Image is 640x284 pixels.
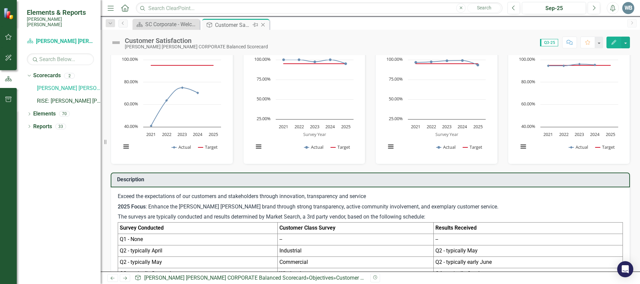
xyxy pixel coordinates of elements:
button: Show Actual [436,144,456,150]
td: Wholesale [277,268,433,279]
button: Show Target [463,144,483,150]
path: 2024, 70.4. Actual. [197,92,199,94]
text: 75.00% [257,76,271,82]
button: Show Target [331,144,351,150]
text: 2024 [590,131,600,137]
path: 2021, 100. Actual. [282,58,285,61]
g: Target, series 2 of 2. Line with 5 data points. [150,64,215,67]
button: Sep-25 [522,2,586,14]
text: 2023 [575,131,584,137]
path: 2022, 97.3. Actual. [430,61,433,63]
td: Q2 - typically early June [433,256,623,268]
button: WB [622,2,634,14]
path: 2023, 75. Actual. [181,87,184,89]
text: 2024 [325,124,335,130]
text: 2023 [177,131,187,137]
text: 100.00% [386,56,403,62]
path: 2022, 94.6. Actual. [562,64,565,67]
text: 25.00% [389,115,403,122]
text: 2023 [442,124,451,130]
path: 2025, 93.3. Actual. [477,64,479,66]
text: 2025 [341,124,350,130]
text: 50.00% [257,96,271,102]
div: Chart. Highcharts interactive chart. [118,56,226,157]
div: » » [135,274,365,282]
text: 60.00% [521,101,535,107]
td: Q2 - typically May [118,256,278,268]
text: 2021 [146,131,156,137]
text: 2024 [193,131,203,137]
a: [PERSON_NAME] [PERSON_NAME] CORPORATE Balanced Scorecard [37,85,101,92]
text: 2025 [473,124,483,130]
path: 2021, 94.6. Actual. [547,64,549,67]
p: The surveys are typically conducted and results determined by Market Search, a 3rd party vendor, ... [118,212,623,222]
small: [PERSON_NAME] [PERSON_NAME] [27,16,94,28]
td: Q3 - typically September [118,268,278,279]
strong: Survey Conducted [120,225,164,231]
text: 2021 [411,124,420,130]
text: 40.00% [521,123,535,129]
button: Show Actual [304,144,323,150]
span: Q3-25 [540,39,558,46]
h3: Description [117,177,626,183]
text: 100.00% [519,56,535,62]
text: Survey Year [303,131,326,137]
path: 2024, 95.4. Actual. [593,64,596,66]
div: [PERSON_NAME] [PERSON_NAME] CORPORATE Balanced Scorecard [125,44,268,49]
div: Open Intercom Messenger [617,261,633,277]
path: 2022, 100. Actual. [298,58,300,61]
td: Industrial [277,245,433,257]
a: Objectives [309,275,333,281]
text: 2022 [559,131,568,137]
text: 2024 [458,124,467,130]
text: Survey Year [435,131,459,137]
img: ClearPoint Strategy [3,8,15,19]
div: 33 [55,124,66,129]
button: Show Target [595,144,615,150]
div: Chart. Highcharts interactive chart. [515,56,623,157]
input: Search Below... [27,53,94,65]
path: 2023, 98.7. Actual. [446,59,448,62]
text: 40.00% [124,123,138,129]
text: 80.00% [124,79,138,85]
div: 2 [64,73,75,79]
button: Show Actual [172,144,191,150]
strong: Customer Class Survey [279,225,335,231]
path: 2023, 96.1. Actual. [578,63,581,65]
text: 75.00% [389,76,403,82]
text: 2021 [543,131,553,137]
td: Q2 - typically April [118,245,278,257]
div: Customer Satisfaction [336,275,389,281]
path: 2024, 100. Actual. [329,58,331,61]
text: 2023 [310,124,319,130]
text: 25.00% [257,115,271,122]
p: Exceed the expectations of our customers and stakeholders through innovation, transparency and se... [118,193,623,202]
text: 2025 [209,131,218,137]
path: 2021, 96.7. Actual. [415,61,417,64]
path: 2025, 95. Actual. [344,62,347,65]
button: View chart menu, Chart [254,142,263,151]
td: -- [433,234,623,245]
span: Elements & Reports [27,8,94,16]
text: 2022 [162,131,171,137]
text: 2025 [605,131,615,137]
strong: Results Received [435,225,477,231]
text: 50.00% [389,96,403,102]
button: View chart menu, Chart [386,142,395,151]
div: Customer Satisfaction [125,37,268,44]
td: -- [277,234,433,245]
svg: Interactive chart [382,56,489,157]
text: 100.00% [254,56,271,62]
g: Actual, series 1 of 2. Line with 5 data points. [282,58,347,65]
a: Reports [33,123,52,131]
text: 60.00% [124,101,138,107]
div: Sep-25 [524,4,584,12]
button: Search [467,3,501,13]
button: View chart menu, Chart [519,142,528,151]
path: 2024, 99. Actual. [461,59,464,62]
button: Show Target [198,144,218,150]
text: 2022 [294,124,304,130]
path: 2022, 63.6. Actual. [165,99,168,102]
a: SC Corporate - Welcome to ClearPoint [134,20,198,29]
